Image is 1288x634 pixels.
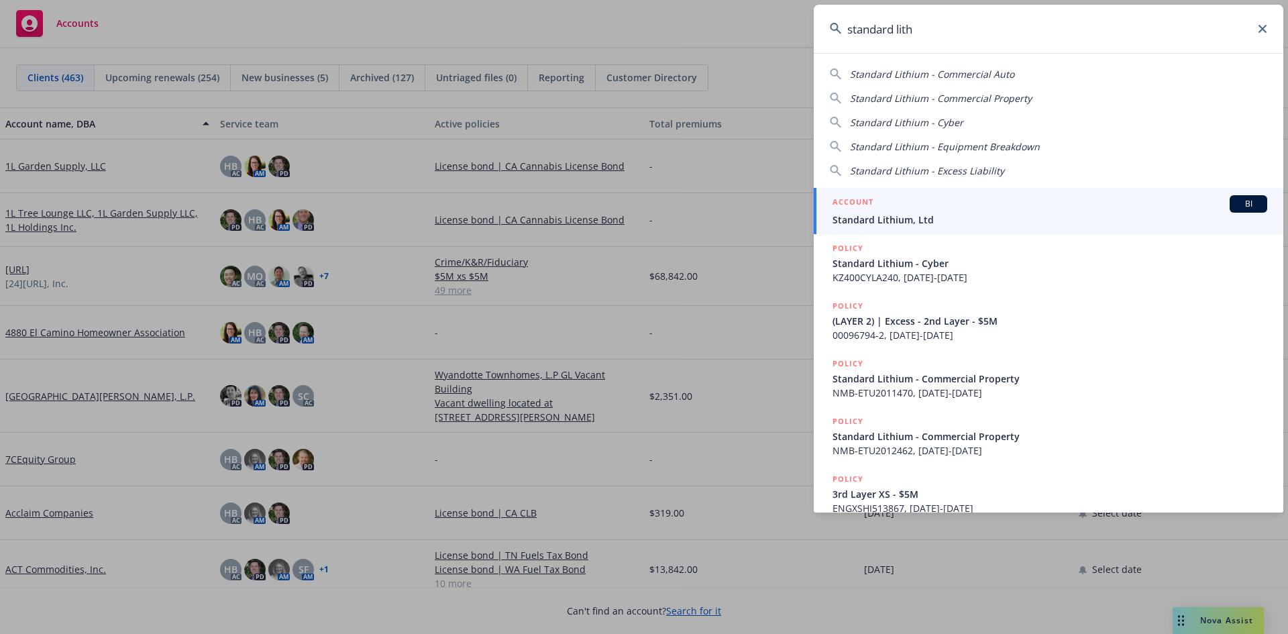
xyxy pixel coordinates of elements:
a: POLICYStandard Lithium - CyberKZ400CYLA240, [DATE]-[DATE] [814,234,1283,292]
h5: POLICY [833,242,863,255]
span: 00096794-2, [DATE]-[DATE] [833,328,1267,342]
a: POLICY(LAYER 2) | Excess - 2nd Layer - $5M00096794-2, [DATE]-[DATE] [814,292,1283,350]
span: Standard Lithium - Excess Liability [850,164,1004,177]
a: ACCOUNTBIStandard Lithium, Ltd [814,188,1283,234]
span: Standard Lithium - Commercial Auto [850,68,1014,81]
span: Standard Lithium - Cyber [833,256,1267,270]
h5: POLICY [833,299,863,313]
span: Standard Lithium - Cyber [850,116,963,129]
span: Standard Lithium - Commercial Property [850,92,1032,105]
span: BI [1235,198,1262,210]
h5: ACCOUNT [833,195,873,211]
span: Standard Lithium - Commercial Property [833,372,1267,386]
a: POLICYStandard Lithium - Commercial PropertyNMB-ETU2011470, [DATE]-[DATE] [814,350,1283,407]
a: POLICYStandard Lithium - Commercial PropertyNMB-ETU2012462, [DATE]-[DATE] [814,407,1283,465]
span: (LAYER 2) | Excess - 2nd Layer - $5M [833,314,1267,328]
h5: POLICY [833,357,863,370]
h5: POLICY [833,415,863,428]
span: NMB-ETU2011470, [DATE]-[DATE] [833,386,1267,400]
span: Standard Lithium, Ltd [833,213,1267,227]
span: Standard Lithium - Commercial Property [833,429,1267,443]
h5: POLICY [833,472,863,486]
input: Search... [814,5,1283,53]
span: NMB-ETU2012462, [DATE]-[DATE] [833,443,1267,458]
a: POLICY3rd Layer XS - $5MENGXSHI513867, [DATE]-[DATE] [814,465,1283,523]
span: KZ400CYLA240, [DATE]-[DATE] [833,270,1267,284]
span: Standard Lithium - Equipment Breakdown [850,140,1040,153]
span: ENGXSHI513867, [DATE]-[DATE] [833,501,1267,515]
span: 3rd Layer XS - $5M [833,487,1267,501]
